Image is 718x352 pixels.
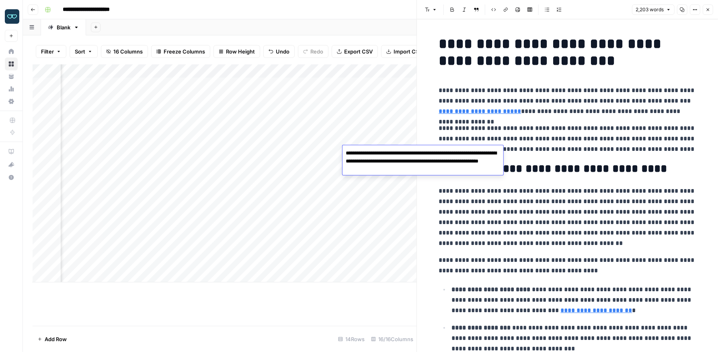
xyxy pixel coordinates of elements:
[344,47,373,56] span: Export CSV
[394,47,423,56] span: Import CSV
[5,95,18,108] a: Settings
[57,23,70,31] div: Blank
[45,335,67,343] span: Add Row
[368,333,416,346] div: 16/16 Columns
[5,159,17,171] div: What's new?
[41,47,54,56] span: Filter
[113,47,143,56] span: 16 Columns
[151,45,210,58] button: Freeze Columns
[5,158,18,171] button: What's new?
[226,47,255,56] span: Row Height
[5,58,18,70] a: Browse
[381,45,428,58] button: Import CSV
[33,333,72,346] button: Add Row
[41,19,86,35] a: Blank
[5,82,18,95] a: Usage
[5,70,18,83] a: Your Data
[298,45,328,58] button: Redo
[36,45,66,58] button: Filter
[632,4,675,15] button: 2,203 words
[5,171,18,184] button: Help + Support
[263,45,295,58] button: Undo
[101,45,148,58] button: 16 Columns
[164,47,205,56] span: Freeze Columns
[5,45,18,58] a: Home
[332,45,378,58] button: Export CSV
[5,6,18,27] button: Workspace: Zola Inc
[75,47,85,56] span: Sort
[636,6,664,13] span: 2,203 words
[70,45,98,58] button: Sort
[310,47,323,56] span: Redo
[5,145,18,158] a: AirOps Academy
[5,9,19,24] img: Zola Inc Logo
[213,45,260,58] button: Row Height
[335,333,368,346] div: 14 Rows
[276,47,289,56] span: Undo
